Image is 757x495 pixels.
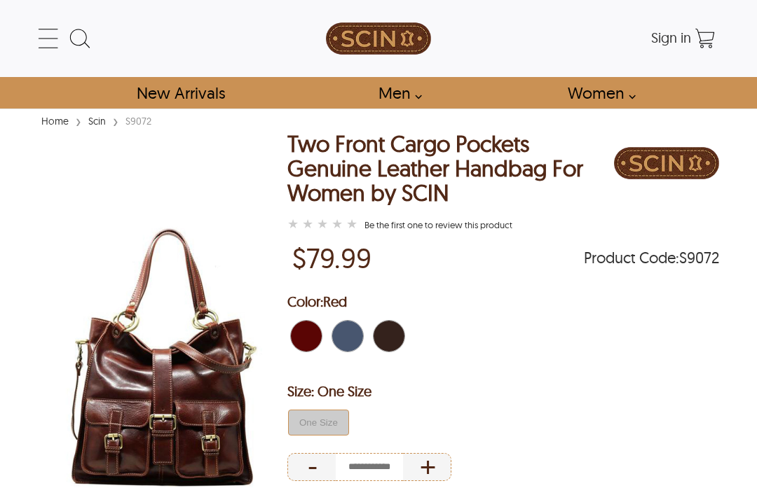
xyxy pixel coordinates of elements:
a: Brand Logo PDP Image [614,132,719,235]
span: Red [323,293,347,310]
label: 5 rating [346,217,357,231]
h1: Two Front Cargo Pockets Genuine Leather Handbag For Women by SCIN [287,132,614,206]
label: 1 rating [287,217,299,231]
button: false [288,410,349,435]
a: Sign in [651,34,691,45]
a: shop men's leather jackets [362,77,430,109]
h2: Selected Filter by Size: One Size [287,377,719,405]
span: Product Code: S9072 [584,251,719,265]
a: Two Front Cargo Pockets Genuine Leather Handbag For Women by SCIN } [287,215,361,235]
span: › [76,109,81,133]
a: Home [38,115,72,127]
p: Price of $79.99 [292,242,371,274]
label: 2 rating [302,217,313,231]
a: Scin [85,115,109,127]
div: Brand Logo PDP Image [614,132,719,198]
h2: Selected Color: by Red [287,288,719,316]
a: SCIN [265,7,492,70]
div: Decrease Quantity of Item [287,453,336,481]
label: 3 rating [317,217,328,231]
a: Two Front Cargo Pockets Genuine Leather Handbag For Women by SCIN } [364,219,512,230]
a: Shopping Cart [691,25,719,53]
span: › [113,109,118,133]
span: Sign in [651,29,691,46]
a: Shop Women Leather Jackets [552,77,643,109]
img: SCIN [326,7,431,70]
div: Increase Quantity of Item [403,453,451,481]
div: S9072 [122,114,155,128]
div: Blue [329,317,367,355]
label: 4 rating [332,217,343,231]
a: Shop New Arrivals [121,77,240,109]
div: Dark Brown [370,317,408,355]
img: Brand Logo PDP Image [614,132,719,195]
div: Red [287,317,325,355]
